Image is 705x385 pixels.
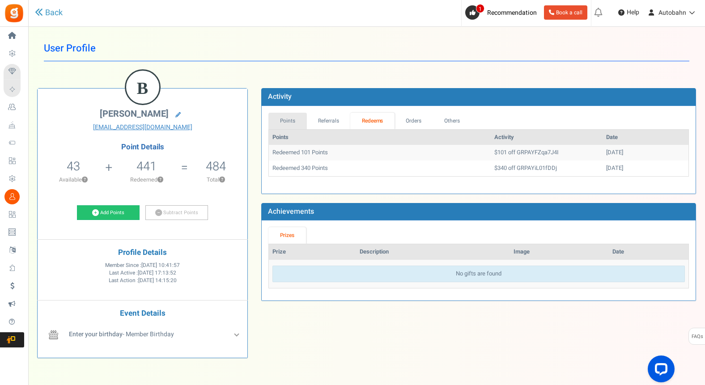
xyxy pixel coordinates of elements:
[356,244,510,260] th: Description
[603,161,688,176] td: [DATE]
[658,8,686,17] span: Autobahn
[136,160,157,173] h5: 441
[268,227,306,244] a: Prizes
[491,161,603,176] td: $340 off GRPAYiL01fDDj
[615,5,643,20] a: Help
[42,176,104,184] p: Available
[219,177,225,183] button: ?
[44,309,241,318] h4: Event Details
[395,113,433,129] a: Orders
[126,71,159,106] figcaption: B
[109,269,176,277] span: Last Active :
[491,130,603,145] th: Activity
[269,161,491,176] td: Redeemed 340 Points
[138,269,176,277] span: [DATE] 17:13:52
[206,160,226,173] h5: 484
[624,8,639,17] span: Help
[544,5,587,20] a: Book a call
[67,157,80,175] span: 43
[307,113,351,129] a: Referrals
[268,91,292,102] b: Activity
[44,36,689,61] h1: User Profile
[272,266,685,282] div: No gifts are found
[4,3,24,23] img: Gratisfaction
[691,328,703,345] span: FAQs
[69,330,174,339] span: - Member Birthday
[145,205,208,220] a: Subtract Points
[350,113,395,129] a: Redeems
[138,277,177,284] span: [DATE] 14:15:20
[433,113,471,129] a: Others
[105,262,180,269] span: Member Since :
[44,249,241,257] h4: Profile Details
[141,262,180,269] span: [DATE] 10:41:57
[603,145,688,161] td: [DATE]
[476,4,484,13] span: 1
[44,123,241,132] a: [EMAIL_ADDRESS][DOMAIN_NAME]
[268,113,307,129] a: Points
[510,244,609,260] th: Image
[269,145,491,161] td: Redeemed 101 Points
[603,130,688,145] th: Date
[491,145,603,161] td: $101 off GRPAYFZqa7J4I
[100,107,169,120] span: [PERSON_NAME]
[609,244,688,260] th: Date
[189,176,243,184] p: Total
[157,177,163,183] button: ?
[269,244,356,260] th: Prize
[38,143,247,151] h4: Point Details
[69,330,123,339] b: Enter your birthday
[82,177,88,183] button: ?
[109,277,177,284] span: Last Action :
[268,206,314,217] b: Achievements
[77,205,140,220] a: Add Points
[269,130,491,145] th: Points
[465,5,540,20] a: 1 Recommendation
[487,8,537,17] span: Recommendation
[113,176,180,184] p: Redeemed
